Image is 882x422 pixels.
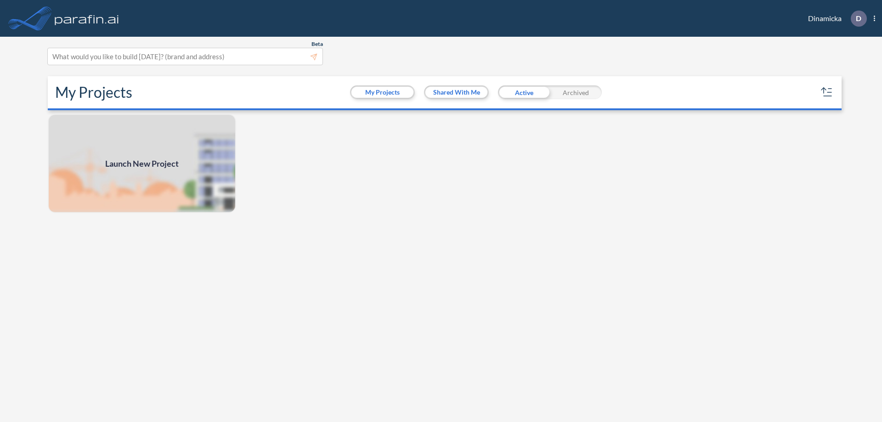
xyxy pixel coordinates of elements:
[311,40,323,48] span: Beta
[498,85,550,99] div: Active
[48,114,236,213] a: Launch New Project
[351,87,413,98] button: My Projects
[794,11,875,27] div: Dinamicka
[105,158,179,170] span: Launch New Project
[48,114,236,213] img: add
[820,85,834,100] button: sort
[55,84,132,101] h2: My Projects
[856,14,861,23] p: D
[550,85,602,99] div: Archived
[53,9,121,28] img: logo
[425,87,487,98] button: Shared With Me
